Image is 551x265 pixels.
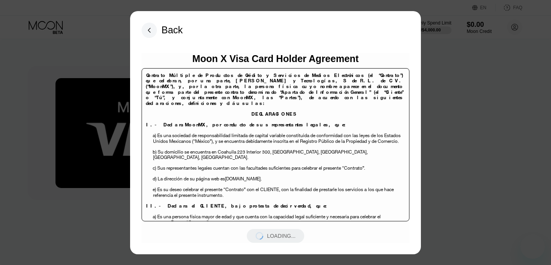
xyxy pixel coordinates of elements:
span: II.- Declara el CLIENTE, bajo protesta de decir verdad, que: [146,203,329,209]
span: a) Es una sociedad de responsabilidad limitada de capital variable constituida de conformidad con... [153,132,401,144]
div: Back [142,23,183,38]
span: DECLARACIONES [251,111,298,117]
span: MoonMX [233,94,254,101]
span: Coahuila 223 Interior 300, [GEOGRAPHIC_DATA], [GEOGRAPHIC_DATA] [218,149,367,155]
span: , las “Partes”), de acuerdo con las siguientes declaraciones, definiciones y cláusulas: [146,94,403,106]
iframe: Button to launch messaging window [520,234,545,259]
div: Back [161,25,183,36]
span: d [153,175,155,182]
div: Moon X Visa Card Holder Agreement [192,53,359,64]
span: a) Es una persona física mayor de edad y que cuenta con la capacidad legal suficiente y necesaria... [153,213,381,226]
span: I.- Declara [146,121,185,128]
span: Contrato Múltiple de Productos de Crédito y Servicios de Medios Electrónicos (el “Contrato”) que ... [146,72,403,84]
span: MoonMX [185,121,206,128]
span: , por conducto de sus representantes legales, que: [206,121,347,128]
span: c [153,165,155,171]
span: e [153,186,155,193]
span: , [GEOGRAPHIC_DATA], [GEOGRAPHIC_DATA]. [153,149,368,161]
span: [PERSON_NAME] y Tecnologías, S de R.L. de C.V. (“MoonMX”), [146,77,403,90]
span: s a [361,186,367,193]
span: los que hace referencia el presente instrumento. [153,186,394,198]
span: [DOMAIN_NAME]. [225,175,262,182]
span: ) Es su deseo celebrar el presente “Contrato” con el CLIENTE, con la finalidad de prestarle los s... [155,186,361,193]
span: b) Su domicilio se encuentra en [153,149,217,155]
span: ) La dirección de su página web es [155,175,225,182]
span: ) Sus representantes legales cuentan con las facultades suficientes para celebrar el presente “Co... [155,165,365,171]
span: y, por la otra parte, la persona física cuyo nombre aparece en el documento que forma parte del p... [146,83,403,101]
